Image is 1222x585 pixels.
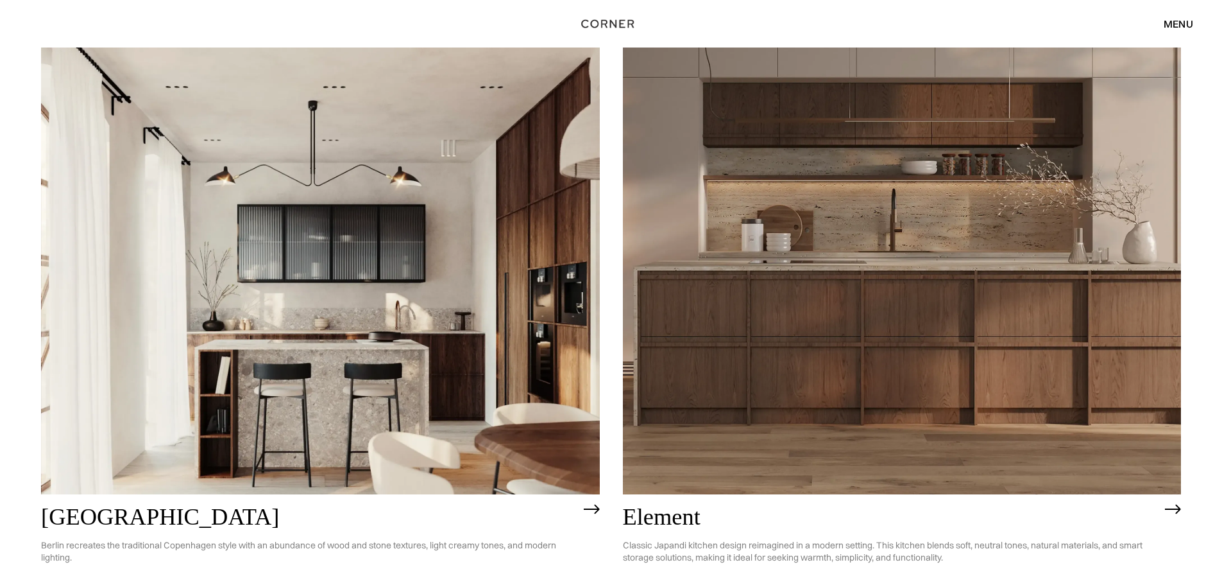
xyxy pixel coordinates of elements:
h2: [GEOGRAPHIC_DATA] [41,504,577,530]
p: Berlin recreates the traditional Copenhagen style with an abundance of wood and stone textures, l... [41,530,577,573]
p: Classic Japandi kitchen design reimagined in a modern setting. This kitchen blends soft, neutral ... [623,530,1159,573]
div: menu [1151,13,1193,35]
a: home [567,15,655,32]
div: menu [1164,19,1193,29]
h2: Element [623,504,1159,530]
